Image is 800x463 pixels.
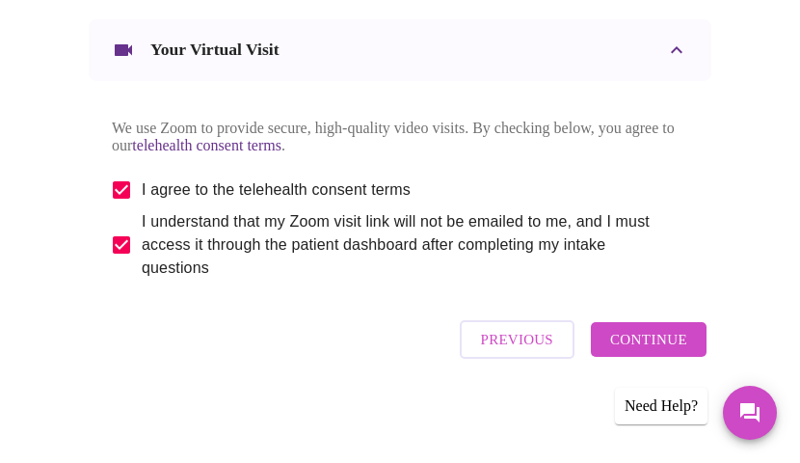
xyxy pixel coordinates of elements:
a: telehealth consent terms [132,137,281,153]
button: Messages [723,386,777,440]
span: I understand that my Zoom visit link will not be emailed to me, and I must access it through the ... [142,210,673,280]
p: We use Zoom to provide secure, high-quality video visits. By checking below, you agree to our . [112,120,688,154]
div: Your Virtual Visit [89,19,711,81]
button: Previous [460,320,574,359]
span: Continue [610,327,687,352]
button: Continue [591,322,707,357]
span: I agree to the telehealth consent terms [142,178,411,202]
span: Previous [481,327,553,352]
div: Need Help? [615,388,707,424]
h3: Your Virtual Visit [150,40,280,60]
